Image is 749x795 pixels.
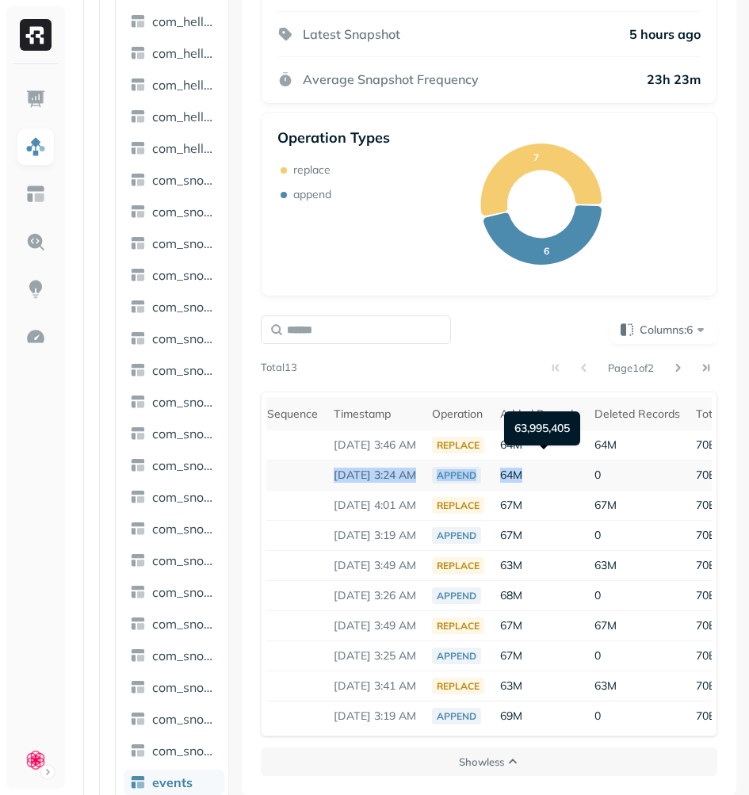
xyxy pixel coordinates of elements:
p: Sep 18, 2025 3:49 AM [334,558,416,573]
button: Columns:6 [610,315,717,344]
a: com_snowplowanalytics_snowplow_button_click_1 [124,484,224,510]
span: 63M [500,678,522,693]
a: com_snowplowanalytics_mobile_screen_view_1 [124,357,224,383]
img: table [130,204,146,220]
span: 67M [594,618,617,633]
span: com_snowplowanalytics_snowplow_button_click_1 [152,489,218,505]
img: Ryft [20,19,52,51]
p: 23h 23m [647,71,701,87]
p: Latest Snapshot [303,26,400,42]
div: append [432,467,481,483]
div: replace [432,557,484,574]
a: com_snowplowanalytics_snowplow_web_page_1 [124,738,224,763]
span: 64M [500,468,522,482]
div: 63,995,405 [504,411,580,445]
text: 6 [544,245,549,257]
span: 63M [500,558,522,572]
span: com_snowplowanalytics_mobile_screen_1 [152,267,218,283]
img: table [130,45,146,61]
img: table [130,172,146,188]
span: com_snowplowanalytics_snowplow_client_session_1 [152,552,218,568]
img: table [130,552,146,568]
span: com_helloclue_web_subscription_started_1 [152,140,218,156]
a: com_snowplowanalytics_snowplow_mobile_context_1 [124,643,224,668]
img: table [130,331,146,346]
p: Page 1 of 2 [608,361,654,375]
span: 67M [500,498,522,512]
span: com_snowplowanalytics_snowplow_link_click_1 [152,616,218,632]
img: table [130,616,146,632]
p: Sep 16, 2025 3:41 AM [334,678,416,694]
span: com_helloclue_web_events_1 [152,13,218,29]
span: 70B [696,618,717,633]
span: com_snowplowanalytics_snowplow_change_form_1 [152,521,218,537]
a: com_helloclue_web_locale_changed_1 [124,40,224,66]
p: Total 13 [261,360,297,376]
p: Show less [459,755,504,770]
a: com_snowplowanalytics_snowplow_client_session_1 [124,548,224,573]
span: 70B [696,588,717,602]
span: 70B [696,558,717,572]
img: table [130,648,146,663]
img: table [130,774,146,790]
span: 70B [696,438,717,452]
a: com_snowplowanalytics_snowplow_change_form_1 [124,516,224,541]
img: table [130,679,146,695]
span: 0 [594,648,601,663]
span: com_snowplowanalytics_mobile_application_install_1 [152,204,218,220]
a: com_snowplowanalytics_snowplow_application_foreground_1 [124,453,224,478]
span: 0 [594,468,601,482]
img: table [130,13,146,29]
div: replace [432,617,484,634]
p: replace [293,162,331,178]
a: com_snowplowanalytics_mobile_application_1 [124,167,224,193]
a: com_snowplowanalytics_mobile_screen_end_1 [124,294,224,319]
span: com_snowplowanalytics_snowplow_mobile_context_1 [152,648,218,663]
p: Sep 20, 2025 3:24 AM [334,468,416,483]
a: com_snowplowanalytics_mobile_application_lifecycle_1 [124,231,224,256]
div: Added Records [500,407,579,422]
span: events [152,774,193,790]
span: 64M [594,438,617,452]
a: com_snowplowanalytics_snowplow_application_background_1 [124,389,224,415]
span: 70B [696,528,717,542]
span: com_snowplowanalytics_mobile_application_1 [152,172,218,188]
span: com_snowplowanalytics_mobile_screen_view_1 [152,362,218,378]
img: table [130,743,146,759]
img: table [130,109,146,124]
img: Clue [25,749,47,771]
span: 67M [500,648,522,663]
span: 0 [594,528,601,542]
span: 69M [500,709,522,723]
span: 70B [696,709,717,723]
img: table [130,362,146,378]
span: 67M [594,498,617,512]
img: table [130,489,146,505]
p: Sep 18, 2025 3:26 AM [334,588,416,603]
a: com_helloclue_web_events_1 [124,9,224,34]
span: 64M [500,438,522,452]
div: Operation [432,407,484,422]
text: 7 [533,151,539,163]
a: com_snowplowanalytics_snowplow_application_error_1 [124,421,224,446]
div: append [432,708,481,724]
span: com_snowplowanalytics_snowplow_focus_form_1 [152,584,218,600]
img: table [130,426,146,441]
a: events [124,770,224,795]
div: Deleted Records [594,407,680,422]
img: table [130,77,146,93]
span: 63M [594,678,617,693]
img: Dashboard [25,89,46,109]
div: replace [432,678,484,694]
span: 70B [696,648,717,663]
span: com_snowplowanalytics_snowplow_application_background_1 [152,394,218,410]
img: table [130,521,146,537]
span: 70B [696,498,717,512]
img: table [130,394,146,410]
a: com_snowplowanalytics_mobile_screen_1 [124,262,224,288]
img: table [130,457,146,473]
span: 63M [594,558,617,572]
img: Assets [25,136,46,157]
div: append [432,527,481,544]
span: com_snowplowanalytics_snowplow_web_page_1 [152,743,218,759]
